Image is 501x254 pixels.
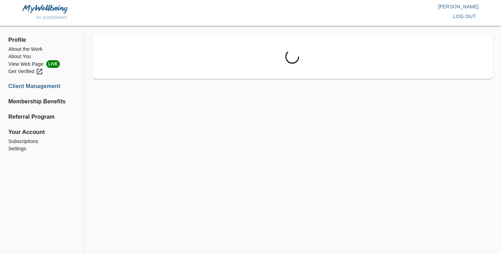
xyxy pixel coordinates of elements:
span: log out [453,12,476,21]
a: Client Management [8,82,75,90]
p: [PERSON_NAME] [250,3,479,10]
li: View Web Page [8,60,75,68]
a: Membership Benefits [8,97,75,106]
img: MyWellbeing [22,5,67,13]
a: About the Work [8,46,75,53]
a: Referral Program [8,113,75,121]
button: log out [450,10,479,23]
span: Profile [8,36,75,44]
div: Get Verified [8,68,43,75]
a: View Web PageLIVE [8,60,75,68]
span: Your Account [8,128,75,136]
a: Get Verified [8,68,75,75]
span: LIVE [46,60,60,68]
a: Settings [8,145,75,152]
span: for practitioners [36,15,67,20]
a: About You [8,53,75,60]
a: Subscriptions [8,138,75,145]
